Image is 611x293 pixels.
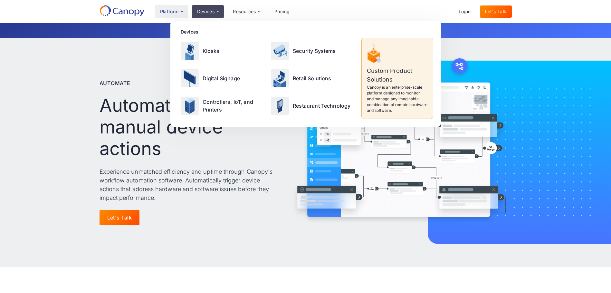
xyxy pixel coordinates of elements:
p: Canopy is an enterprise-scale platform designed to monitor and manage any imaginable combination ... [367,84,428,113]
p: Automate [100,79,130,87]
a: Kiosks [178,38,267,64]
a: Security Systems [268,38,358,64]
p: Experience unmatched efficiency and uptime through Canopy's workflow automation software. Automat... [100,167,277,202]
p: Custom Product Solutions [367,66,428,84]
div: Platform [155,5,188,18]
div: Resources [228,5,265,18]
div: Devices [197,9,215,14]
div: Devices [181,28,433,35]
p: Digital Signage [203,74,240,82]
div: Devices [192,5,224,18]
a: Custom Product SolutionsCanopy is an enterprise-scale platform designed to monitor and manage any... [361,38,433,119]
a: Login [453,5,476,18]
p: Restaurant Technology [293,102,350,110]
p: Get [148,27,463,34]
nav: Devices [170,21,441,127]
a: Retail Solutions [268,65,358,91]
div: Platform [160,9,179,14]
div: Resources [233,9,256,14]
a: Let's Talk [480,5,512,18]
a: Let's Talk [100,210,140,225]
p: Kiosks [203,47,220,55]
p: Security Systems [293,47,336,55]
a: Restaurant Technology [268,93,358,119]
p: Retail Solutions [293,74,331,82]
p: Controllers, IoT, and Printers [203,98,265,113]
h1: Automate all your manual device actions [100,95,277,160]
a: Pricing [269,5,295,18]
a: Controllers, IoT, and Printers [178,93,267,119]
a: Digital Signage [178,65,267,91]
